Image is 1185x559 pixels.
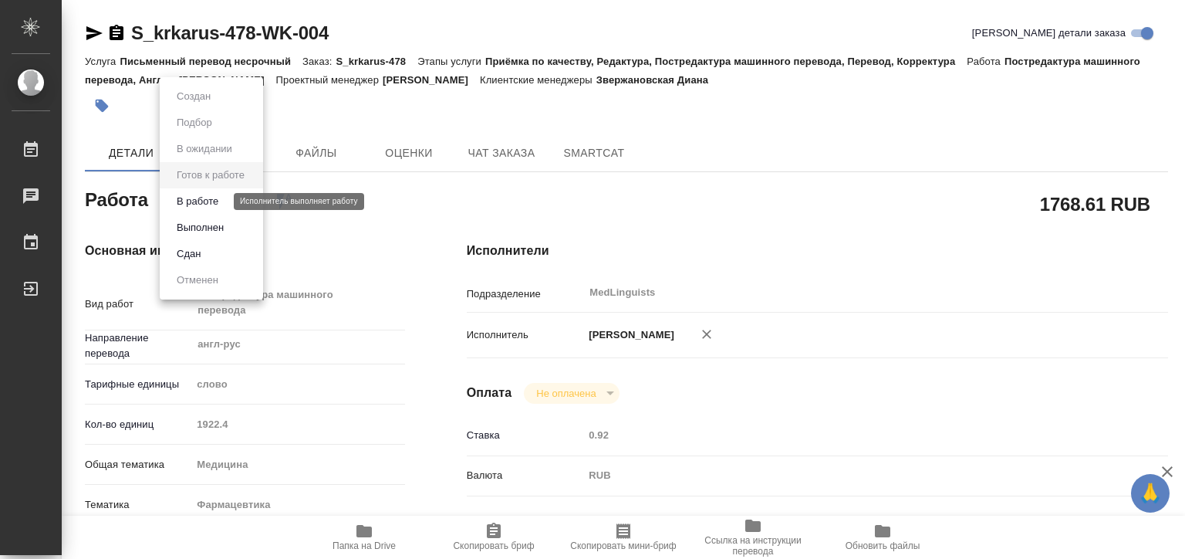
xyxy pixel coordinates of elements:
[172,272,223,289] button: Отменен
[172,167,249,184] button: Готов к работе
[172,114,217,131] button: Подбор
[172,141,237,158] button: В ожидании
[172,88,215,105] button: Создан
[172,193,223,210] button: В работе
[172,246,205,263] button: Сдан
[172,219,228,236] button: Выполнен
